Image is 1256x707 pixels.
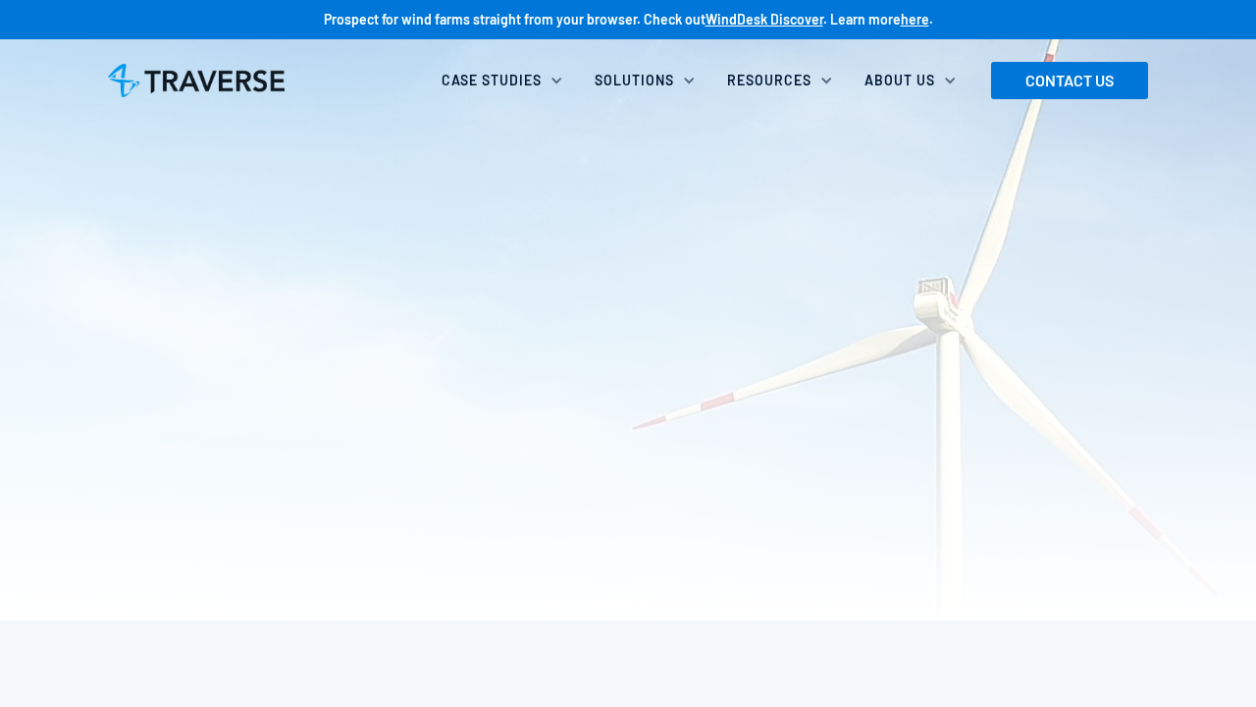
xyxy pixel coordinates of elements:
[324,11,706,27] strong: Prospect for wind farms straight from your browser. Check out
[864,71,935,90] div: About Us
[853,59,976,102] div: About Us
[715,59,853,102] div: Resources
[727,71,811,90] div: Resources
[430,59,583,102] div: Case Studies
[991,62,1148,99] a: CONTACT US
[595,71,674,90] div: Solutions
[823,11,901,27] strong: . Learn more
[706,11,823,27] a: WindDesk Discover
[901,11,929,27] a: here
[583,59,715,102] div: Solutions
[929,11,933,27] strong: .
[442,71,542,90] div: Case Studies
